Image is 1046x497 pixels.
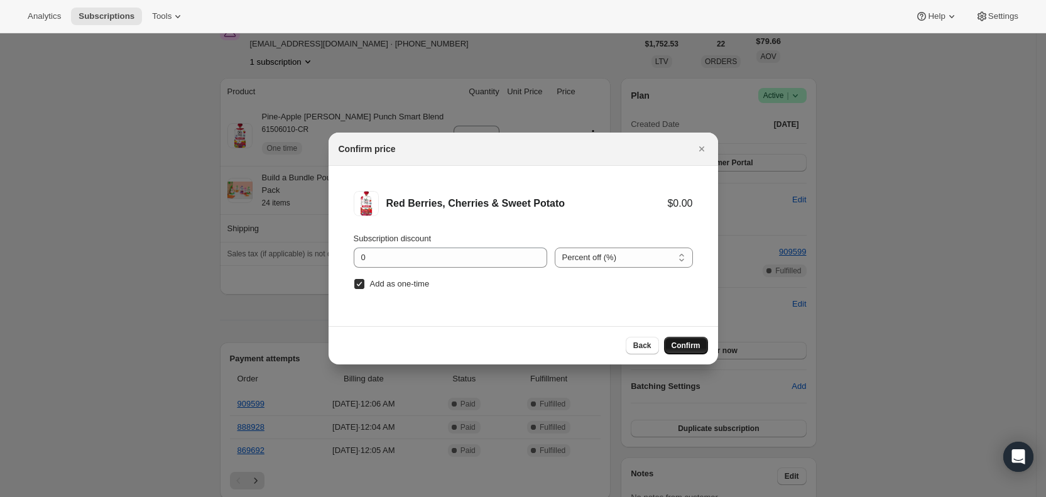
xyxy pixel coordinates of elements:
[1003,442,1033,472] div: Open Intercom Messenger
[20,8,68,25] button: Analytics
[928,11,945,21] span: Help
[354,191,379,216] img: Red Berries, Cherries & Sweet Potato
[968,8,1026,25] button: Settings
[386,197,668,210] div: Red Berries, Cherries & Sweet Potato
[626,337,659,354] button: Back
[633,341,651,351] span: Back
[79,11,134,21] span: Subscriptions
[988,11,1018,21] span: Settings
[693,140,711,158] button: Close
[370,279,430,288] span: Add as one-time
[144,8,192,25] button: Tools
[667,197,692,210] div: $0.00
[664,337,708,354] button: Confirm
[339,143,396,155] h2: Confirm price
[152,11,172,21] span: Tools
[908,8,965,25] button: Help
[672,341,700,351] span: Confirm
[71,8,142,25] button: Subscriptions
[28,11,61,21] span: Analytics
[354,234,432,243] span: Subscription discount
